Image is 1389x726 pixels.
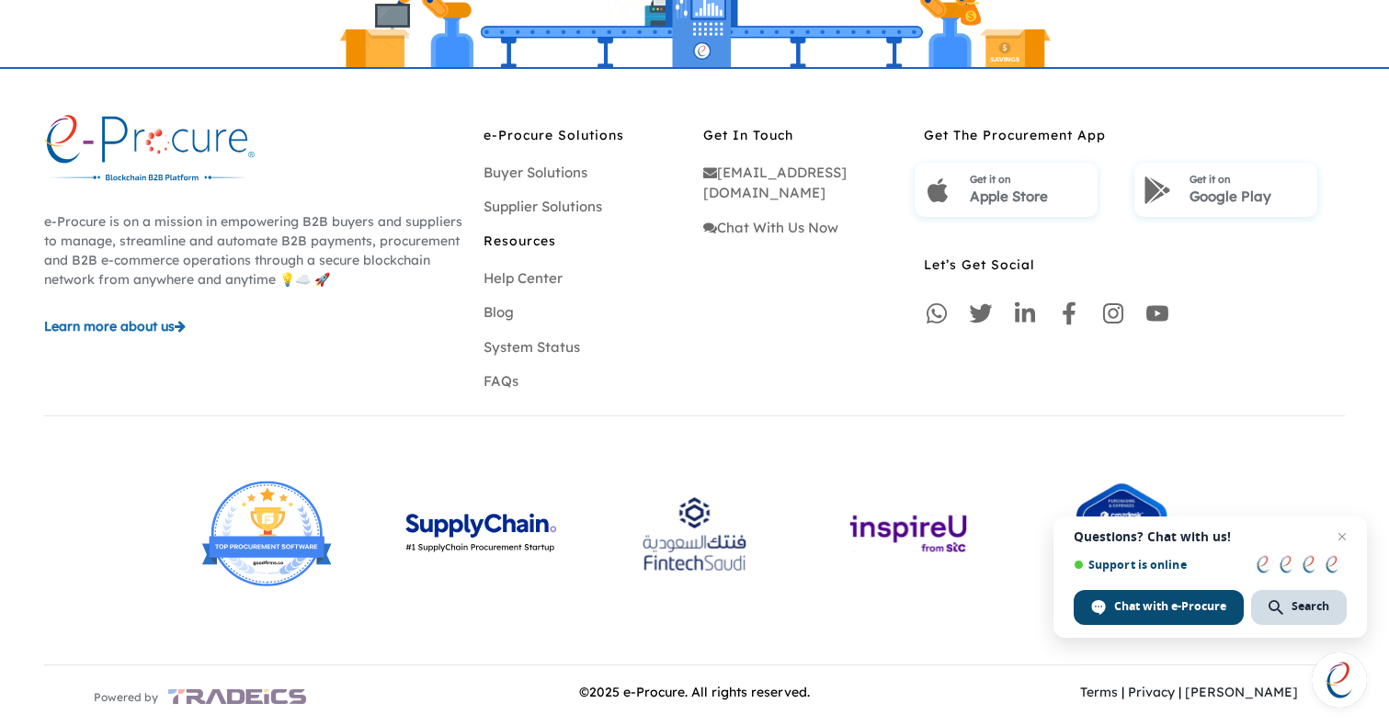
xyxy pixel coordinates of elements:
[1114,598,1226,615] span: Chat with e-Procure
[1292,598,1329,615] span: Search
[924,126,1345,135] div: Get The Procurement App
[484,126,685,135] div: e-Procure Solutions
[703,219,838,236] a: Chat With Us Now
[1074,558,1244,572] span: Support is online
[1080,684,1118,700] a: Terms
[484,303,514,321] a: Blog
[168,679,306,714] img: powered-logo
[1074,590,1244,625] span: Chat with e-Procure
[1074,529,1347,544] span: Questions? Chat with us!
[44,212,465,289] p: e-Procure is on a mission in empowering B2B buyers and suppliers to manage, streamline and automa...
[484,164,587,181] a: Buyer Solutions
[970,167,1089,187] p: Get it on
[1033,683,1345,702] p: | |
[1128,684,1175,700] a: Privacy
[44,317,465,336] a: Learn more about us
[1251,590,1347,625] span: Search
[484,269,563,287] a: Help Center
[484,232,685,241] div: Resources
[484,198,602,215] a: Supplier Solutions
[1185,684,1298,700] a: [PERSON_NAME]
[970,187,1089,208] p: Apple Store
[579,684,810,700] span: © 2025 e-Procure. All rights reserved.
[1312,652,1367,708] a: Open chat
[924,255,1345,265] div: Let’s Get Social
[44,115,255,186] img: logo
[94,689,158,706] span: Powered by
[703,126,905,135] div: Get In Touch
[703,164,847,202] a: [EMAIL_ADDRESS][DOMAIN_NAME]
[484,372,518,390] a: FAQs
[484,338,580,356] a: System Status
[1190,187,1309,208] p: Google Play
[44,318,175,335] span: Learn more about us
[1190,167,1309,187] p: Get it on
